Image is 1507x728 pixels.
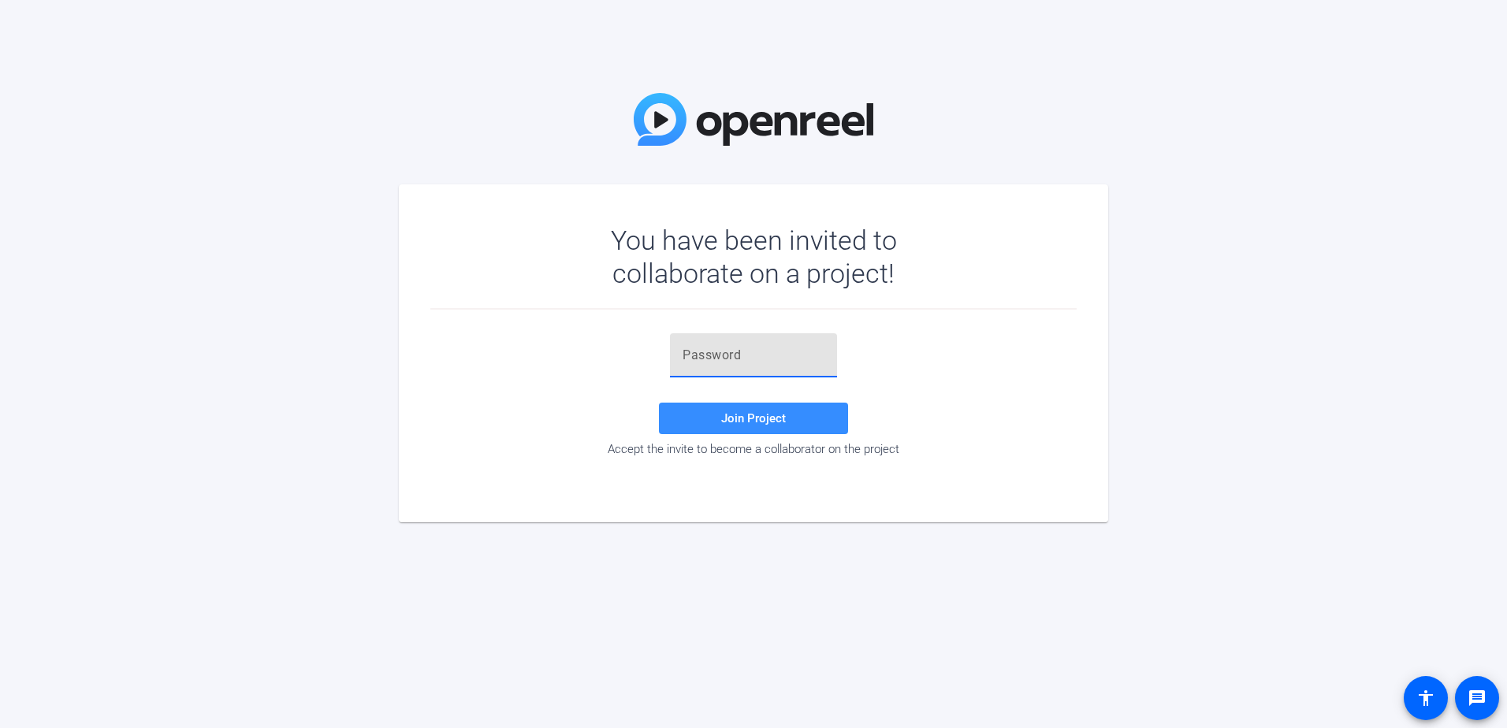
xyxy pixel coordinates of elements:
[430,442,1077,456] div: Accept the invite to become a collaborator on the project
[659,403,848,434] button: Join Project
[683,346,824,365] input: Password
[565,224,943,290] div: You have been invited to collaborate on a project!
[721,411,786,425] span: Join Project
[1468,689,1487,708] mat-icon: message
[634,93,873,146] img: OpenReel Logo
[1416,689,1435,708] mat-icon: accessibility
